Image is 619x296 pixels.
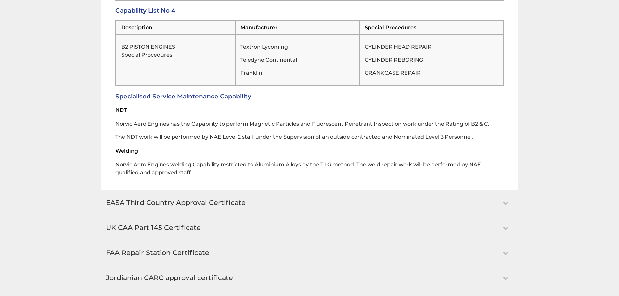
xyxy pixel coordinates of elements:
h4: NDT [115,107,504,113]
h2: Jordianian CARC approval certificate [101,265,518,290]
p: Franklin [240,69,355,77]
p: CYLINDER HEAD REPAIR [365,43,498,51]
td: Special Procedures [359,21,503,34]
h2: EASA Third Country Approval Certificate [101,190,518,215]
h3: Capability List No 4 [115,7,504,14]
p: Norvic Aero Engines has the Capability to perform Magnetic Particles and Fluorescent Penetrant In... [115,120,504,128]
td: Manufacturer [236,21,360,34]
p: Textron Lycoming [240,43,355,51]
h2: UK CAA Part 145 Certificate [101,215,518,240]
h4: Welding [115,148,504,154]
p: Teledyne Continental [240,56,355,64]
p: CYLINDER REBORING [365,56,498,64]
h2: FAA Repair Station Certificate [101,240,518,265]
p: CRANKCASE REPAIR [365,69,498,77]
p: Norvic Aero Engines welding Capability restricted to Aluminium Alloys by the T.I.G method. The we... [115,161,504,176]
p: B2 PISTON ENGINES Special Procedures [121,43,230,59]
td: Description [116,21,235,34]
h3: Specialised Service Maintenance Capability [115,93,504,100]
p: The NDT work will be performed by NAE Level 2 staff under the Supervision of an outside contracte... [115,133,504,141]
